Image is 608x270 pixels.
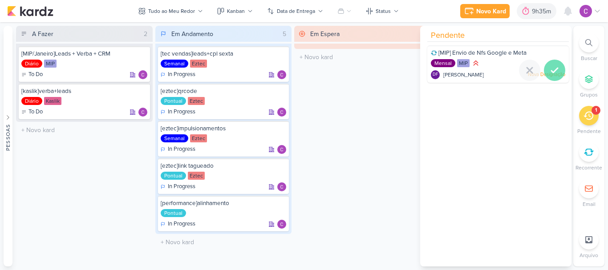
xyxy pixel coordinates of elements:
[418,29,429,39] div: 0
[277,145,286,154] img: Carlos Lima
[7,6,53,16] img: kardz.app
[161,125,287,133] div: [eztec]impulsionamentos
[433,73,438,77] p: DF
[161,134,188,142] div: Semanal
[4,26,12,266] button: Pessoas
[168,220,195,229] p: In Progress
[188,97,205,105] div: Eztec
[21,108,43,117] div: To Do
[431,59,455,67] div: Mensal
[28,70,43,79] p: To Do
[576,164,602,172] p: Recorrente
[21,87,147,95] div: [kaslik]verba+leads
[277,182,286,191] div: Responsável: Carlos Lima
[438,49,527,56] span: [MIP] Envio de Nfs Google e Meta
[277,70,286,79] div: Responsável: Carlos Lima
[296,51,429,64] input: + Novo kard
[460,4,510,18] button: Novo Kard
[532,7,554,16] div: 9h35m
[44,60,57,68] div: MIP
[138,70,147,79] img: Carlos Lima
[44,97,61,105] div: Kaslik
[140,29,151,39] div: 2
[431,29,465,41] span: Pendente
[161,172,186,180] div: Pontual
[168,182,195,191] p: In Progress
[457,59,470,67] div: MIP
[138,108,147,117] img: Carlos Lima
[581,54,597,62] p: Buscar
[580,91,598,99] p: Grupos
[580,251,598,259] p: Arquivo
[168,108,195,117] p: In Progress
[277,220,286,229] div: Responsável: Carlos Lima
[277,108,286,117] div: Responsável: Carlos Lima
[580,5,592,17] img: Carlos Lima
[168,70,195,79] p: In Progress
[471,59,480,68] div: Prioridade Alta
[443,71,484,79] span: [PERSON_NAME]
[161,108,195,117] div: In Progress
[595,107,597,114] div: 1
[573,33,604,62] li: Ctrl + F
[138,108,147,117] div: Responsável: Carlos Lima
[476,7,506,16] div: Novo Kard
[168,145,195,154] p: In Progress
[190,134,207,142] div: Eztec
[277,108,286,117] img: Carlos Lima
[190,60,207,68] div: Eztec
[161,199,287,207] div: [performance]alinhamento
[583,200,596,208] p: Email
[21,60,42,68] div: Diário
[277,70,286,79] img: Carlos Lima
[277,220,286,229] img: Carlos Lima
[277,145,286,154] div: Responsável: Carlos Lima
[18,124,151,137] input: + Novo kard
[161,162,287,170] div: [eztec]link tagueado
[161,50,287,58] div: [tec vendas]leads+cpl sexta
[28,108,43,117] p: To Do
[161,60,188,68] div: Semanal
[161,97,186,105] div: Pontual
[310,29,340,39] div: Em Espera
[161,70,195,79] div: In Progress
[161,87,287,95] div: [eztec]qrcode
[4,124,12,150] div: Pessoas
[161,145,195,154] div: In Progress
[171,29,213,39] div: Em Andamento
[21,70,43,79] div: To Do
[157,236,290,249] input: + Novo kard
[277,182,286,191] img: Carlos Lima
[161,209,186,217] div: Pontual
[279,29,290,39] div: 5
[161,220,195,229] div: In Progress
[431,70,440,79] div: Diego Freitas
[161,182,195,191] div: In Progress
[138,70,147,79] div: Responsável: Carlos Lima
[577,127,601,135] p: Pendente
[32,29,53,39] div: A Fazer
[21,50,147,58] div: [MIP/Janeiro]Leads + Verba + CRM
[21,97,42,105] div: Diário
[188,172,205,180] div: Eztec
